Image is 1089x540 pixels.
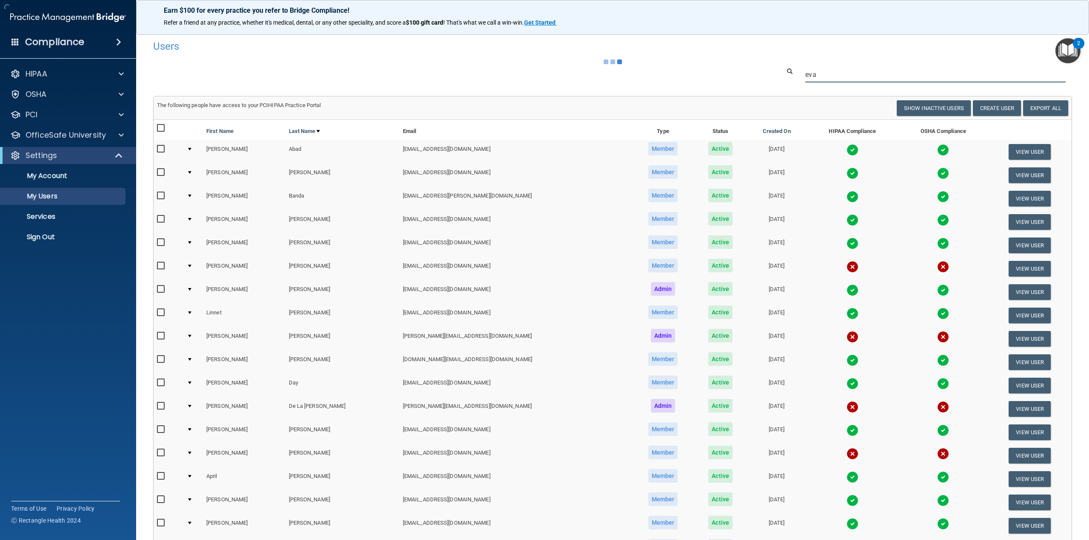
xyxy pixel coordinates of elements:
strong: $100 gift card [406,19,443,26]
span: ! That's what we call a win-win. [443,19,524,26]
td: [DATE] [747,491,807,514]
td: [DATE] [747,210,807,234]
td: [PERSON_NAME] [285,210,399,234]
img: cross.ca9f0e7f.svg [847,448,858,460]
img: tick.e7d51cea.svg [937,191,949,203]
td: Abad [285,140,399,164]
span: Member [648,235,678,249]
img: cross.ca9f0e7f.svg [937,401,949,413]
img: tick.e7d51cea.svg [847,191,858,203]
button: View User [1009,284,1051,300]
td: [PERSON_NAME] [285,421,399,444]
td: [PERSON_NAME] [203,257,285,280]
button: View User [1009,144,1051,160]
p: Earn $100 for every practice you refer to Bridge Compliance! [164,6,1061,14]
span: Member [648,469,678,483]
a: PCI [10,110,124,120]
td: [PERSON_NAME] [285,351,399,374]
span: Active [708,352,733,366]
span: Member [648,422,678,436]
button: Show Inactive Users [897,100,971,116]
td: [EMAIL_ADDRESS][DOMAIN_NAME] [399,210,632,234]
span: Active [708,516,733,529]
span: Member [648,259,678,272]
strong: Get Started [524,19,556,26]
div: 2 [1077,43,1080,54]
span: Admin [651,282,676,296]
td: [EMAIL_ADDRESS][DOMAIN_NAME] [399,514,632,537]
span: Active [708,399,733,413]
img: tick.e7d51cea.svg [847,518,858,530]
td: [PERSON_NAME] [285,491,399,514]
button: View User [1009,495,1051,510]
a: Get Started [524,19,557,26]
td: [PERSON_NAME] [285,444,399,467]
img: tick.e7d51cea.svg [937,214,949,226]
td: [PERSON_NAME] [285,280,399,304]
td: [DATE] [747,351,807,374]
img: tick.e7d51cea.svg [847,424,858,436]
img: tick.e7d51cea.svg [937,237,949,249]
span: Active [708,142,733,155]
img: tick.e7d51cea.svg [847,284,858,296]
button: View User [1009,191,1051,206]
img: cross.ca9f0e7f.svg [847,331,858,343]
img: tick.e7d51cea.svg [937,354,949,366]
a: Export All [1023,100,1068,116]
td: [DATE] [747,374,807,397]
h4: Compliance [25,36,84,48]
th: HIPAA Compliance [807,120,898,140]
td: Banda [285,187,399,210]
td: [EMAIL_ADDRESS][DOMAIN_NAME] [399,444,632,467]
span: Active [708,305,733,319]
a: Privacy Policy [57,504,95,513]
td: [PERSON_NAME] [203,444,285,467]
img: tick.e7d51cea.svg [937,167,949,179]
img: tick.e7d51cea.svg [847,237,858,249]
td: [DATE] [747,187,807,210]
button: View User [1009,424,1051,440]
td: [DATE] [747,257,807,280]
a: Terms of Use [11,504,46,513]
img: tick.e7d51cea.svg [847,214,858,226]
td: De La [PERSON_NAME] [285,397,399,421]
img: tick.e7d51cea.svg [937,378,949,390]
td: [PERSON_NAME] [285,234,399,257]
td: [DATE] [747,280,807,304]
span: Ⓒ Rectangle Health 2024 [11,516,81,525]
td: [DATE] [747,397,807,421]
td: [PERSON_NAME] [285,514,399,537]
td: [PERSON_NAME][EMAIL_ADDRESS][DOMAIN_NAME] [399,397,632,421]
span: Active [708,446,733,459]
td: [PERSON_NAME] [285,257,399,280]
td: [EMAIL_ADDRESS][DOMAIN_NAME] [399,304,632,327]
img: tick.e7d51cea.svg [937,144,949,156]
span: Active [708,422,733,436]
img: cross.ca9f0e7f.svg [847,401,858,413]
td: [PERSON_NAME] [203,374,285,397]
td: [DATE] [747,327,807,351]
button: View User [1009,401,1051,417]
td: [DATE] [747,421,807,444]
button: View User [1009,167,1051,183]
td: [PERSON_NAME] [203,187,285,210]
td: [PERSON_NAME] [203,327,285,351]
td: [DATE] [747,444,807,467]
span: Member [648,165,678,179]
span: Active [708,376,733,389]
button: View User [1009,237,1051,253]
td: [PERSON_NAME] [203,514,285,537]
img: cross.ca9f0e7f.svg [937,261,949,273]
td: [DATE] [747,234,807,257]
td: [PERSON_NAME] [285,467,399,491]
td: [EMAIL_ADDRESS][DOMAIN_NAME] [399,234,632,257]
td: [EMAIL_ADDRESS][DOMAIN_NAME] [399,491,632,514]
td: [PERSON_NAME] [203,491,285,514]
td: April [203,467,285,491]
img: tick.e7d51cea.svg [847,495,858,506]
span: Member [648,492,678,506]
a: HIPAA [10,69,124,79]
button: View User [1009,518,1051,534]
span: Active [708,212,733,226]
span: Admin [651,329,676,342]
